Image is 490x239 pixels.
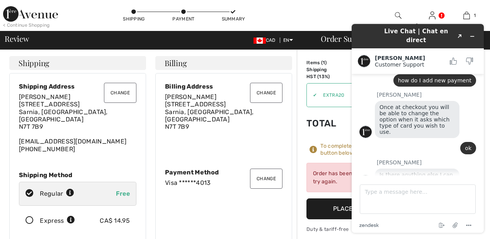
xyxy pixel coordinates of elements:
td: HST (13%) [306,73,349,80]
div: To complete your order, press the button below. [320,143,422,157]
span: Shipping [19,59,49,67]
div: Order Summary [311,35,485,43]
div: < Continue Shopping [3,22,50,29]
div: Express [40,216,75,225]
img: My Bag [463,11,470,20]
span: Review [5,35,29,43]
span: [PERSON_NAME] [165,93,216,101]
button: Change [250,83,282,103]
div: Payment Method [165,169,282,176]
span: [STREET_ADDRESS] Sarnia, [GEOGRAPHIC_DATA], [GEOGRAPHIC_DATA] N7T 7B9 [165,101,254,130]
span: Chat [17,5,33,12]
div: ✔ [307,92,317,99]
button: Change [250,169,282,189]
a: Sign In [429,12,436,19]
div: Shipping Address [19,83,136,90]
button: Change [104,83,136,103]
div: CA$ 14.95 [100,216,130,225]
div: Regular [40,189,74,198]
a: 1 [450,11,483,20]
div: Shipping Method [19,171,136,179]
div: Billing Address [165,83,282,90]
span: Free [116,190,130,197]
td: Shipping [306,66,349,73]
img: 1ère Avenue [3,6,58,22]
span: EN [283,38,293,43]
div: Payment [172,15,195,22]
div: [EMAIL_ADDRESS][DOMAIN_NAME] [PHONE_NUMBER] [19,93,136,153]
span: [PERSON_NAME] [19,93,70,101]
td: Items ( ) [306,59,349,66]
div: Duty & tariff-free | Uninterrupted shipping [306,225,422,233]
img: search the website [395,11,402,20]
div: Shipping [122,15,146,22]
button: Place Your Order [306,198,422,219]
div: Order has been recalculated. Please try again. [306,163,422,192]
span: 1 [323,60,325,65]
span: [STREET_ADDRESS] Sarnia, [GEOGRAPHIC_DATA], [GEOGRAPHIC_DATA] N7T 7B9 [19,101,108,130]
img: Canadian Dollar [254,38,266,44]
span: CAD [254,38,279,43]
span: Billing [165,59,187,67]
div: Summary [222,15,245,22]
td: Total [306,110,349,137]
img: My Info [429,11,436,20]
span: 1 [474,12,476,19]
input: Promo code [317,84,396,107]
iframe: Find more information here [345,18,490,239]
